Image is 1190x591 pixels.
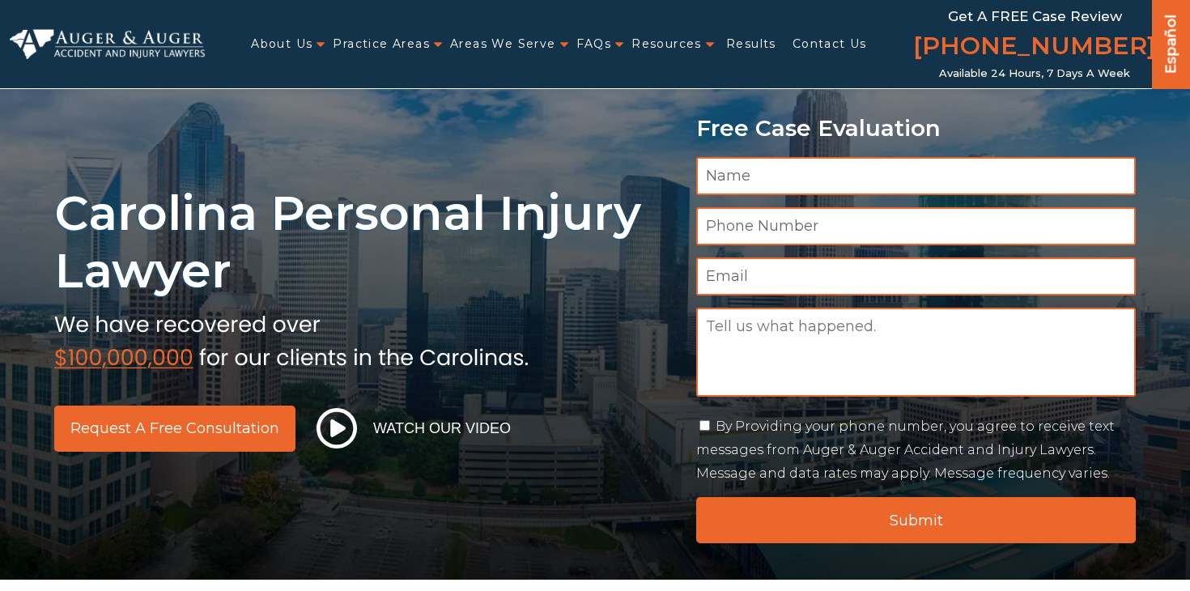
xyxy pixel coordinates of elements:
[54,185,677,299] h1: Carolina Personal Injury Lawyer
[312,407,516,449] button: Watch Our Video
[696,157,1136,195] input: Name
[696,116,1136,141] p: Free Case Evaluation
[913,28,1156,67] a: [PHONE_NUMBER]
[696,207,1136,245] input: Phone Number
[793,28,867,61] a: Contact Us
[631,28,702,61] a: Resources
[70,421,279,436] span: Request a Free Consultation
[576,28,612,61] a: FAQs
[54,406,295,452] a: Request a Free Consultation
[939,67,1130,80] span: Available 24 Hours, 7 Days a Week
[450,28,556,61] a: Areas We Serve
[54,308,529,369] img: sub text
[696,257,1136,295] input: Email
[10,29,205,59] img: Auger & Auger Accident and Injury Lawyers Logo
[948,8,1122,24] span: Get a FREE Case Review
[696,497,1136,543] input: Submit
[696,419,1115,481] label: By Providing your phone number, you agree to receive text messages from Auger & Auger Accident an...
[726,28,776,61] a: Results
[251,28,312,61] a: About Us
[333,28,430,61] a: Practice Areas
